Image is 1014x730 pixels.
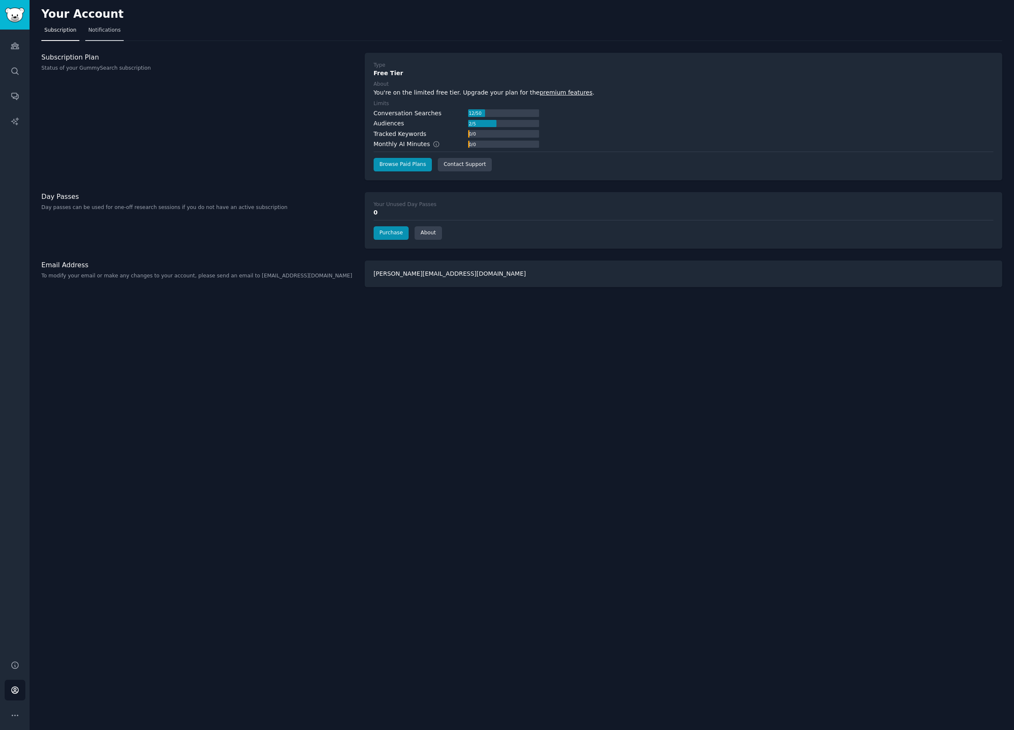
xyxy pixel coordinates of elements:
[88,27,121,34] span: Notifications
[41,65,356,72] p: Status of your GummySearch subscription
[540,89,592,96] a: premium features
[374,69,993,78] div: Free Tier
[44,27,76,34] span: Subscription
[41,272,356,280] p: To modify your email or make any changes to your account, please send an email to [EMAIL_ADDRESS]...
[374,109,442,118] div: Conversation Searches
[468,109,483,117] div: 12 / 50
[374,100,389,108] div: Limits
[415,226,442,240] a: About
[468,141,477,148] div: 0 / 0
[374,88,993,97] div: You're on the limited free tier. Upgrade your plan for the .
[438,158,492,171] a: Contact Support
[41,53,356,62] h3: Subscription Plan
[41,24,79,41] a: Subscription
[41,8,124,21] h2: Your Account
[374,208,993,217] div: 0
[85,24,124,41] a: Notifications
[374,119,404,128] div: Audiences
[374,201,437,209] div: Your Unused Day Passes
[468,120,477,128] div: 2 / 5
[468,130,477,138] div: 0 / 0
[41,192,356,201] h3: Day Passes
[374,130,426,138] div: Tracked Keywords
[365,261,1002,287] div: [PERSON_NAME][EMAIL_ADDRESS][DOMAIN_NAME]
[5,8,24,22] img: GummySearch logo
[41,204,356,212] p: Day passes can be used for one-off research sessions if you do not have an active subscription
[374,226,409,240] a: Purchase
[374,62,385,69] div: Type
[374,81,389,88] div: About
[374,140,449,149] div: Monthly AI Minutes
[41,261,356,269] h3: Email Address
[374,158,432,171] a: Browse Paid Plans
